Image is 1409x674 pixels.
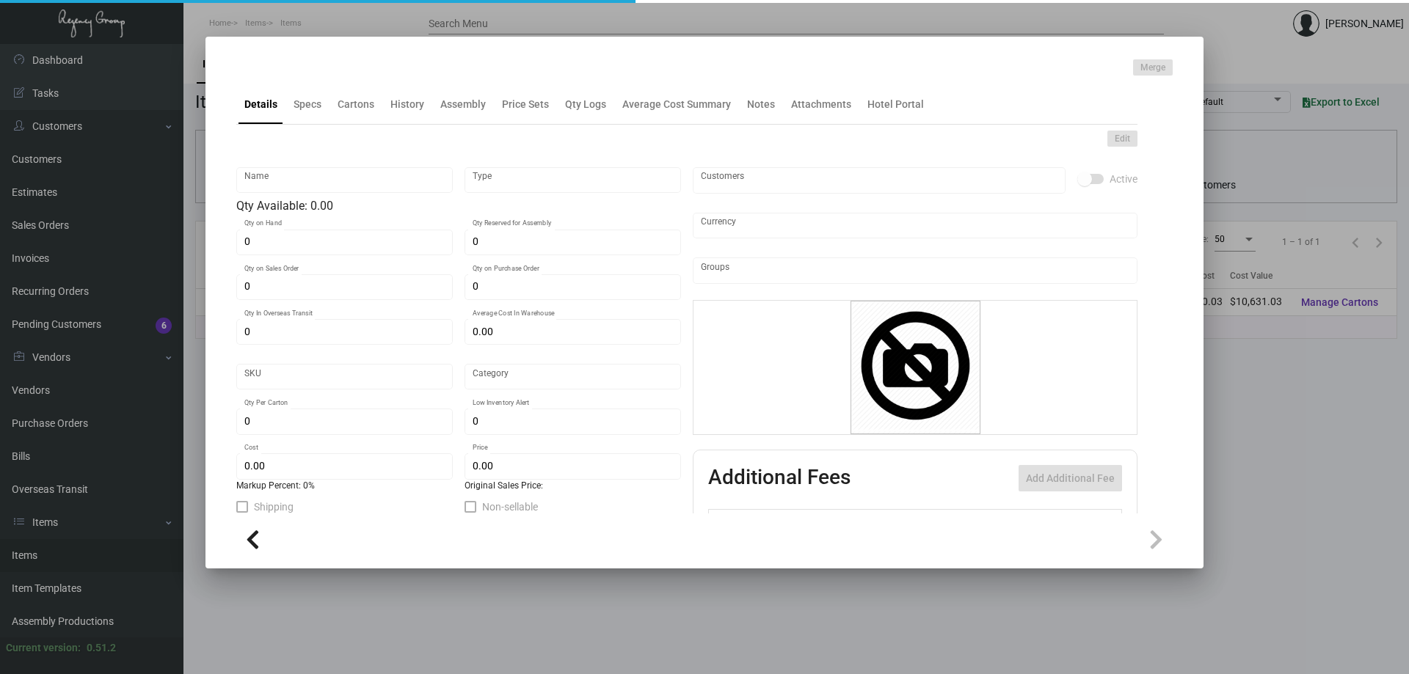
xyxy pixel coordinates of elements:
button: Merge [1133,59,1173,76]
div: Specs [294,97,321,112]
span: Shipping [254,498,294,516]
div: Hotel Portal [867,97,924,112]
div: Average Cost Summary [622,97,731,112]
th: Cost [917,510,977,535]
div: Notes [747,97,775,112]
th: Price [978,510,1038,535]
input: Add new.. [701,175,1058,186]
div: Price Sets [502,97,549,112]
span: Non-sellable [482,498,538,516]
button: Edit [1107,131,1137,147]
div: Details [244,97,277,112]
div: Assembly [440,97,486,112]
span: Active [1110,170,1137,188]
div: Current version: [6,640,81,656]
button: Add Additional Fee [1019,465,1122,491]
div: Cartons [338,97,374,112]
span: Merge [1140,62,1165,74]
th: Type [753,510,917,535]
div: Attachments [791,97,851,112]
input: Add new.. [701,265,1130,276]
th: Price type [1038,510,1104,535]
th: Active [709,510,754,535]
div: Qty Logs [565,97,606,112]
div: History [390,97,424,112]
div: Qty Available: 0.00 [236,197,681,215]
span: Edit [1115,133,1130,145]
h2: Additional Fees [708,465,851,491]
span: Add Additional Fee [1026,472,1115,484]
div: 0.51.2 [87,640,116,656]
